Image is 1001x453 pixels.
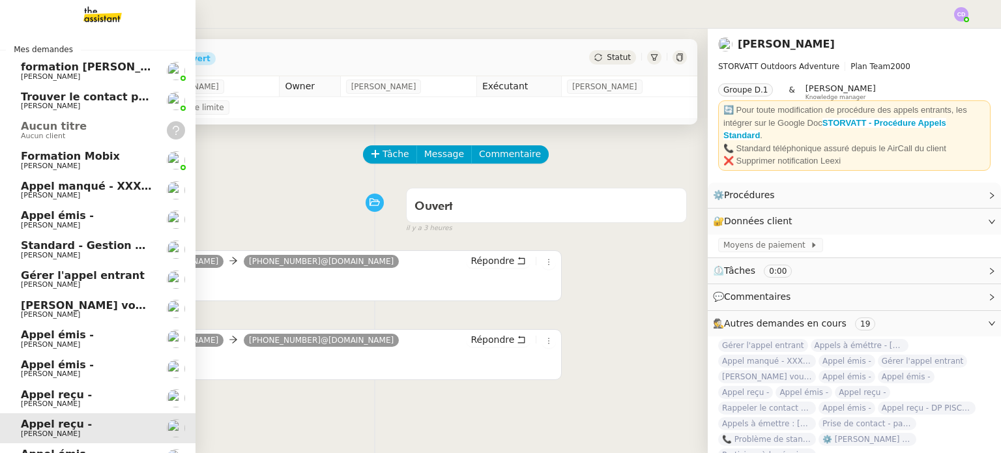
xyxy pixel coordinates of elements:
td: Owner [280,76,340,97]
img: users%2FRcIDm4Xn1TPHYwgLThSv8RQYtaM2%2Favatar%2F95761f7a-40c3-4bb5-878d-fe785e6f95b2 [167,211,185,229]
span: Standard - Gestion des appels entrants - octobre 2025 [21,239,341,252]
span: & [789,83,794,100]
span: Appel reçu - [21,388,92,401]
span: [PHONE_NUMBER]@[DOMAIN_NAME] [249,336,394,345]
div: ⏲️Tâches 0:00 [708,258,1001,284]
span: [PERSON_NAME] [21,72,80,81]
span: 2000 [890,62,910,71]
img: users%2FyQfMwtYgTqhRP2YHWHmG2s2LYaD3%2Favatar%2Fprofile-pic.png [167,151,185,169]
span: Appel reçu - [835,386,890,399]
img: users%2FRcIDm4Xn1TPHYwgLThSv8RQYtaM2%2Favatar%2F95761f7a-40c3-4bb5-878d-fe785e6f95b2 [167,300,185,318]
span: Répondre [471,333,514,346]
img: users%2FRcIDm4Xn1TPHYwgLThSv8RQYtaM2%2Favatar%2F95761f7a-40c3-4bb5-878d-fe785e6f95b2 [718,37,733,51]
span: Gérer l'appel entrant [878,355,968,368]
span: Appel reçu - DP PISCINES [878,402,976,415]
app-user-label: Knowledge manager [805,83,876,100]
button: Répondre [466,254,530,268]
img: users%2FW4OQjB9BRtYK2an7yusO0WsYLsD3%2Favatar%2F28027066-518b-424c-8476-65f2e549ac29 [167,241,185,259]
div: 📞 Standard téléphonique assuré depuis le AirCall du client [723,142,985,155]
h4: Appel en cours [68,273,556,291]
span: [PERSON_NAME] [21,340,80,349]
span: Aucun client [21,132,65,140]
span: Message [424,147,464,162]
span: 🕵️ [713,318,880,329]
button: Tâche [363,145,417,164]
span: Formation Mobix [21,150,120,162]
img: svg [954,7,968,22]
div: Ouvert [180,55,210,63]
span: Appel reçu - [718,386,773,399]
nz-tag: 0:00 [764,265,792,278]
span: [PERSON_NAME] [21,251,80,259]
span: Appel émis - [21,209,94,222]
span: Répondre [471,254,514,267]
div: ⚙️Procédures [708,183,1001,208]
span: Appel émis - [21,329,94,341]
span: STORVATT Outdoors Adventure [718,62,839,71]
span: Appel émis - [21,358,94,371]
span: [PERSON_NAME] vous a mentionné sur le ticket [##3571##] RESET [21,299,418,312]
span: Appel émis - [819,370,875,383]
span: Knowledge manager [805,94,866,101]
span: Statut [607,53,631,62]
td: Exécutant [476,76,561,97]
a: [PERSON_NAME] [738,38,835,50]
h4: Appel entrant [68,352,556,370]
img: users%2FyQfMwtYgTqhRP2YHWHmG2s2LYaD3%2Favatar%2Fprofile-pic.png [167,92,185,110]
span: [PERSON_NAME] [21,102,80,110]
span: [PERSON_NAME] [21,280,80,289]
span: 💬 [713,291,796,302]
span: Appel reçu - [21,418,92,430]
span: ⚙️ [PERSON_NAME] commande client [819,433,916,446]
img: users%2FRcIDm4Xn1TPHYwgLThSv8RQYtaM2%2Favatar%2F95761f7a-40c3-4bb5-878d-fe785e6f95b2 [167,181,185,199]
span: [PERSON_NAME] [21,162,80,170]
img: users%2FRcIDm4Xn1TPHYwgLThSv8RQYtaM2%2Favatar%2F95761f7a-40c3-4bb5-878d-fe785e6f95b2 [167,419,185,437]
span: [PERSON_NAME] vous a mentionné sur le ticket [##3571##] RESET [718,370,816,383]
img: users%2FRcIDm4Xn1TPHYwgLThSv8RQYtaM2%2Favatar%2F95761f7a-40c3-4bb5-878d-fe785e6f95b2 [167,360,185,378]
span: Appel émis - [819,355,875,368]
span: [PERSON_NAME] [21,370,80,378]
span: Trouver le contact pour les poubelles [21,91,239,103]
span: [PERSON_NAME] [351,80,416,93]
span: Moyens de paiement [723,239,810,252]
img: users%2FRcIDm4Xn1TPHYwgLThSv8RQYtaM2%2Favatar%2F95761f7a-40c3-4bb5-878d-fe785e6f95b2 [167,389,185,407]
span: Ouvert [414,201,453,212]
img: users%2FRcIDm4Xn1TPHYwgLThSv8RQYtaM2%2Favatar%2F95761f7a-40c3-4bb5-878d-fe785e6f95b2 [167,330,185,348]
span: 📞 Problème de standard téléphonique / Aircall [718,433,816,446]
img: users%2FyQfMwtYgTqhRP2YHWHmG2s2LYaD3%2Favatar%2Fprofile-pic.png [167,62,185,80]
span: Appel manqué - XXXnuméro - XXXnom - rappelé par la suite [718,355,816,368]
span: ⚙️ [713,188,781,203]
span: Commentaires [724,291,791,302]
span: ⏲️ [713,265,803,276]
span: Plan Team [850,62,890,71]
div: 🕵️Autres demandes en cours 19 [708,311,1001,336]
span: [PERSON_NAME] [21,221,80,229]
span: Prise de contact - pas de # - [PERSON_NAME] ##3561## [819,417,916,430]
span: [PERSON_NAME] [572,80,637,93]
span: [PERSON_NAME] [21,191,80,199]
nz-tag: 19 [855,317,875,330]
span: Autres demandes en cours [724,318,847,329]
span: [PERSON_NAME] [21,430,80,438]
a: STORVATT - Procédure Appels Standard [723,118,946,141]
button: Répondre [466,332,530,347]
button: Message [416,145,472,164]
span: Appel manqué - XXXnuméro - XXXnom - rappelé par la suite [21,180,374,192]
span: [PHONE_NUMBER]@[DOMAIN_NAME] [249,257,394,266]
span: Gérer l'appel entrant [718,339,808,352]
span: Appels à éméttre - [PHONE_NUMBER] - SCI CHALET [PERSON_NAME] [811,339,908,352]
span: Données client [724,216,792,226]
span: [PERSON_NAME] [805,83,876,93]
span: Appels à émettre : [PHONE_NUMBER] / Ticket 3335 [PERSON_NAME] [718,417,816,430]
span: [PERSON_NAME] [21,400,80,408]
span: Rappeler le contact et donner l'email de la comptabilité [718,402,816,415]
span: Procédures [724,190,775,200]
span: Appel émis - [776,386,832,399]
span: [PERSON_NAME] [21,310,80,319]
span: Appel émis - [878,370,935,383]
span: il y a 3 heures [406,223,452,234]
div: 🔐Données client [708,209,1001,234]
span: 🔐 [713,214,798,229]
div: 🔄 Pour toute modification de procédure des appels entrants, les intégrer sur le Google Doc . [723,104,985,142]
span: Tâches [724,265,755,276]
